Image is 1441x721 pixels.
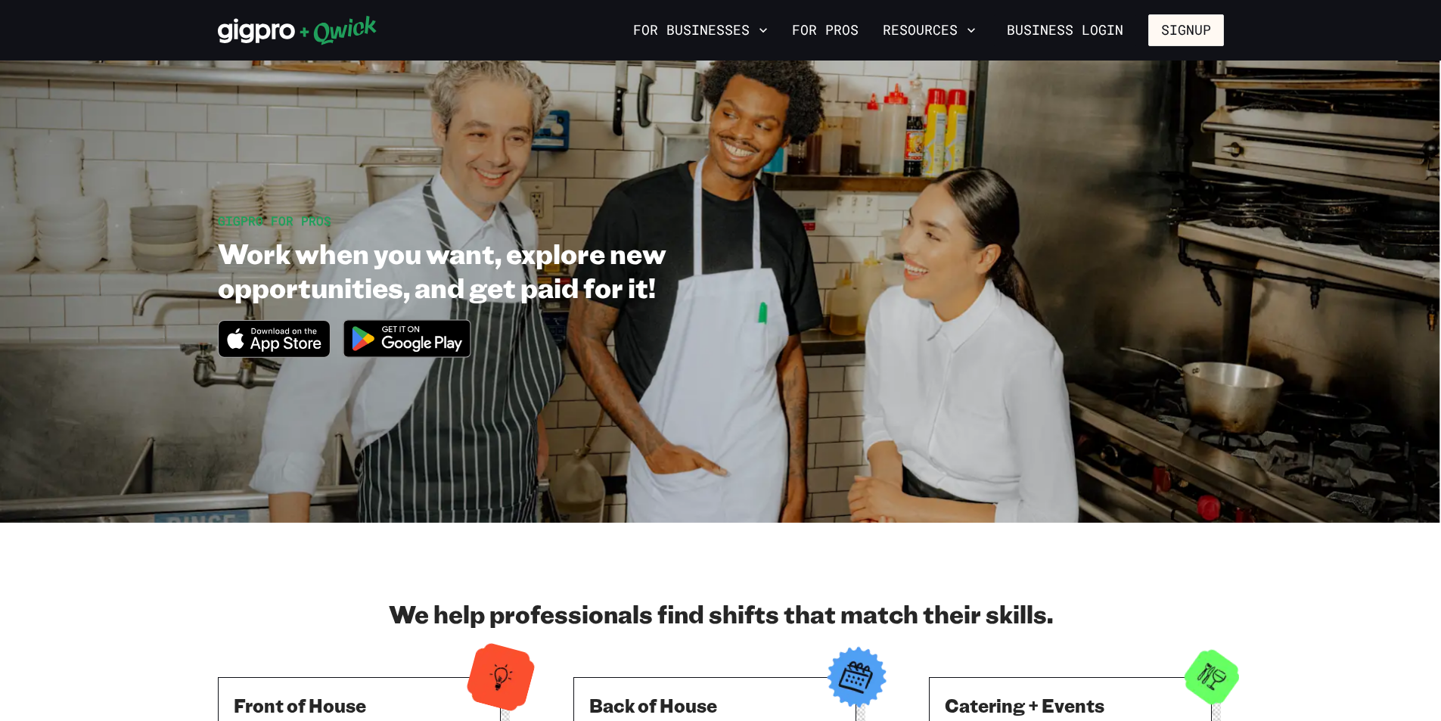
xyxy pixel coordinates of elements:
[1148,14,1224,46] button: Signup
[627,17,774,43] button: For Businesses
[218,598,1224,629] h2: We help professionals find shifts that match their skills.
[877,17,982,43] button: Resources
[218,213,331,228] span: GIGPRO FOR PROS
[218,236,821,304] h1: Work when you want, explore new opportunities, and get paid for it!
[589,693,840,717] h3: Back of House
[994,14,1136,46] a: Business Login
[945,693,1196,717] h3: Catering + Events
[786,17,865,43] a: For Pros
[334,310,480,367] img: Get it on Google Play
[218,345,331,361] a: Download on the App Store
[234,693,485,717] h3: Front of House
